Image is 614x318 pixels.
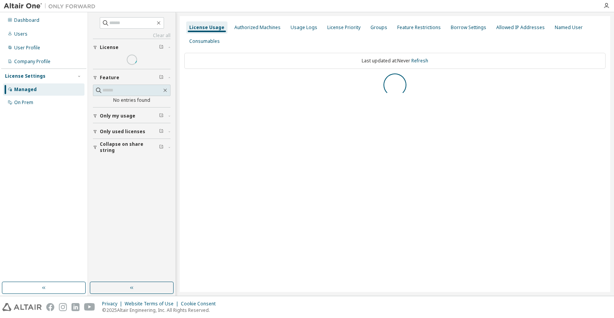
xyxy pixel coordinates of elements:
[14,45,40,51] div: User Profile
[93,69,171,86] button: Feature
[451,24,486,31] div: Borrow Settings
[100,75,119,81] span: Feature
[327,24,361,31] div: License Priority
[14,86,37,93] div: Managed
[370,24,387,31] div: Groups
[59,303,67,311] img: instagram.svg
[4,2,99,10] img: Altair One
[14,59,50,65] div: Company Profile
[93,97,171,103] div: No entries found
[496,24,545,31] div: Allowed IP Addresses
[159,44,164,51] span: Clear filter
[189,38,220,44] div: Consumables
[93,139,171,156] button: Collapse on share string
[159,144,164,150] span: Clear filter
[93,39,171,56] button: License
[100,141,159,153] span: Collapse on share string
[125,301,181,307] div: Website Terms of Use
[189,24,224,31] div: License Usage
[102,307,220,313] p: © 2025 Altair Engineering, Inc. All Rights Reserved.
[46,303,54,311] img: facebook.svg
[100,44,119,51] span: License
[93,123,171,140] button: Only used licenses
[159,75,164,81] span: Clear filter
[14,17,39,23] div: Dashboard
[14,99,33,106] div: On Prem
[100,129,145,135] span: Only used licenses
[84,303,95,311] img: youtube.svg
[102,301,125,307] div: Privacy
[159,129,164,135] span: Clear filter
[234,24,281,31] div: Authorized Machines
[2,303,42,311] img: altair_logo.svg
[184,53,606,69] div: Last updated at: Never
[397,24,441,31] div: Feature Restrictions
[93,108,171,124] button: Only my usage
[291,24,317,31] div: Usage Logs
[181,301,220,307] div: Cookie Consent
[100,113,135,119] span: Only my usage
[93,33,171,39] a: Clear all
[71,303,80,311] img: linkedin.svg
[14,31,28,37] div: Users
[555,24,583,31] div: Named User
[411,57,428,64] a: Refresh
[5,73,45,79] div: License Settings
[159,113,164,119] span: Clear filter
